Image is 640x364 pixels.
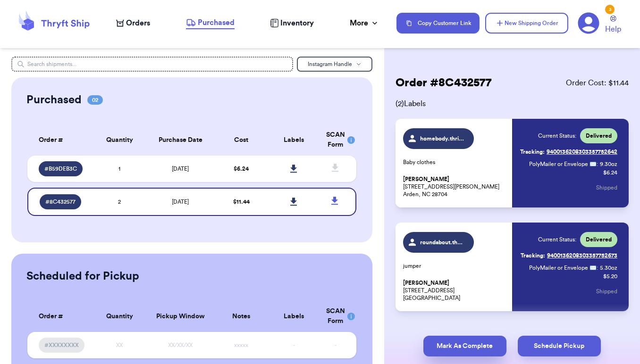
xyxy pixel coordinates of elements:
span: roundabout.thrifts [420,239,465,246]
a: Orders [116,17,150,29]
span: Delivered [586,132,612,140]
a: 3 [578,12,599,34]
span: Help [605,24,621,35]
a: Tracking:9400136208303357752642 [520,144,617,159]
th: Quantity [93,124,146,156]
h2: Order # 8C432577 [396,75,491,91]
span: Tracking: [521,252,545,259]
th: Purchase Date [146,124,215,156]
span: 1 [118,166,120,172]
span: : [597,160,598,168]
th: Order # [27,124,93,156]
span: Tracking: [520,148,545,156]
span: $ 6.24 [234,166,249,172]
span: [DATE] [172,166,189,172]
h2: Purchased [26,92,82,108]
p: $ 6.24 [603,169,617,176]
p: jumper [403,262,506,270]
span: xxxxx [234,342,248,348]
span: Current Status: [538,236,576,243]
button: New Shipping Order [485,13,568,33]
a: Tracking:9400136208303357752673 [521,248,617,263]
a: Purchased [186,17,235,29]
span: XX/XX/XX [168,342,193,348]
th: Quantity [93,301,146,332]
span: # B59DEB3C [44,165,77,173]
div: SCAN Form [326,306,345,326]
th: Pickup Window [146,301,215,332]
span: - [293,342,295,348]
p: Baby clothes [403,158,506,166]
span: homebody.thriftshop [420,135,465,142]
span: ( 2 ) Labels [396,98,629,109]
span: Orders [126,17,150,29]
div: SCAN Form [326,130,345,150]
div: More [350,17,379,29]
span: [PERSON_NAME] [403,280,449,287]
a: Help [605,16,621,35]
p: [STREET_ADDRESS] [GEOGRAPHIC_DATA] [403,279,506,302]
span: Current Status: [538,132,576,140]
span: 9.30 oz [600,160,617,168]
button: Shipped [596,281,617,302]
input: Search shipments... [11,57,293,72]
span: Purchased [198,17,235,28]
p: [STREET_ADDRESS][PERSON_NAME] Arden, NC 28704 [403,175,506,198]
button: Shipped [596,177,617,198]
span: $ 11.44 [233,199,250,205]
button: Instagram Handle [297,57,372,72]
th: Order # [27,301,93,332]
span: 5.30 oz [600,264,617,272]
p: $ 5.20 [603,273,617,280]
span: Instagram Handle [308,61,352,67]
button: Mark As Complete [423,336,506,356]
h2: Scheduled for Pickup [26,269,139,284]
span: Delivered [586,236,612,243]
span: 2 [118,199,121,205]
a: Inventory [270,17,314,29]
th: Labels [268,301,320,332]
span: [PERSON_NAME] [403,176,449,183]
span: - [335,342,337,348]
span: XX [116,342,123,348]
th: Cost [215,124,268,156]
span: : [597,264,598,272]
span: [DATE] [172,199,189,205]
span: #XXXXXXXX [44,341,79,349]
th: Labels [268,124,320,156]
span: Inventory [280,17,314,29]
th: Notes [215,301,268,332]
span: PolyMailer or Envelope ✉️ [529,265,597,271]
span: 02 [87,95,103,105]
span: PolyMailer or Envelope ✉️ [529,161,597,167]
button: Schedule Pickup [518,336,601,356]
span: # 8C432577 [45,198,76,206]
span: Order Cost: $ 11.44 [566,77,629,89]
div: 3 [605,5,615,14]
button: Copy Customer Link [396,13,480,33]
